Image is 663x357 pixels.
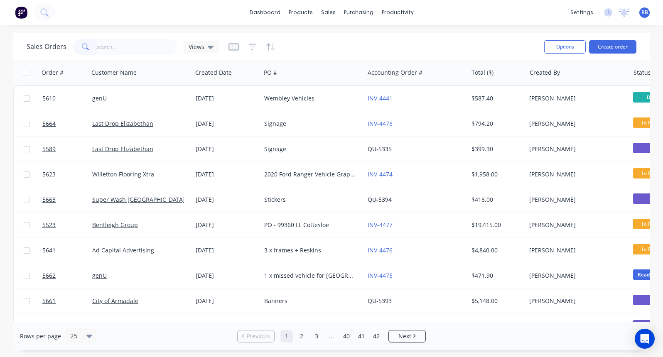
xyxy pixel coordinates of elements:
[196,145,258,153] div: [DATE]
[96,39,177,55] input: Search...
[529,196,621,204] div: [PERSON_NAME]
[42,213,92,237] a: 5523
[280,330,293,342] a: Page 1 is your current page
[196,196,258,204] div: [DATE]
[92,246,154,254] a: Ad Capital Advertising
[264,271,356,280] div: 1 x missed vehicle for [GEOGRAPHIC_DATA] (1HJC907)
[42,297,56,305] span: 5661
[264,120,356,128] div: Signage
[42,111,92,136] a: 5664
[42,221,56,229] span: 5523
[42,86,92,111] a: 5610
[368,271,393,279] a: INV-4475
[530,68,560,77] div: Created By
[42,263,92,288] a: 5662
[389,332,425,340] a: Next page
[340,6,378,19] div: purchasing
[42,238,92,263] a: 5641
[634,68,651,77] div: Status
[340,330,353,342] a: Page 40
[196,94,258,103] div: [DATE]
[529,94,621,103] div: [PERSON_NAME]
[295,330,308,342] a: Page 2
[471,221,520,229] div: $19,415.00
[92,145,153,153] a: Last Drop Elizabethan
[264,297,356,305] div: Banners
[471,170,520,178] div: $1,958.00
[368,246,393,254] a: INV-4476
[92,221,138,229] a: Bentleigh Group
[42,68,64,77] div: Order #
[264,170,356,178] div: 2020 Ford Ranger Vehicle Graphics
[368,68,422,77] div: Accounting Order #
[529,297,621,305] div: [PERSON_NAME]
[471,246,520,254] div: $4,840.00
[196,297,258,305] div: [DATE]
[92,196,185,203] a: Super Wash [GEOGRAPHIC_DATA]
[264,145,356,153] div: Signage
[196,170,258,178] div: [DATE]
[635,329,655,349] div: Open Intercom Messenger
[398,332,411,340] span: Next
[92,120,153,127] a: Last Drop Elizabethan
[370,330,383,342] a: Page 42
[317,6,340,19] div: sales
[42,196,56,204] span: 5663
[42,170,56,178] span: 5623
[368,145,392,153] a: QU-5335
[92,271,107,279] a: genU
[92,94,107,102] a: genU
[589,40,636,54] button: Create order
[529,145,621,153] div: [PERSON_NAME]
[368,120,393,127] a: INV-4478
[246,6,285,19] a: dashboard
[310,330,323,342] a: Page 3
[27,43,66,51] h1: Sales Orders
[529,170,621,178] div: [PERSON_NAME]
[264,246,356,254] div: 3 x frames + Reskins
[189,42,204,51] span: Views
[566,6,597,19] div: settings
[42,162,92,187] a: 5623
[368,196,392,203] a: QU-5394
[641,9,648,16] span: RB
[42,187,92,212] a: 5663
[368,221,393,229] a: INV-4477
[42,145,56,153] span: 5589
[42,289,92,313] a: 5661
[196,246,258,254] div: [DATE]
[20,332,61,340] span: Rows per page
[471,297,520,305] div: $5,148.00
[471,196,520,204] div: $418.00
[368,94,393,102] a: INV-4441
[529,221,621,229] div: [PERSON_NAME]
[529,246,621,254] div: [PERSON_NAME]
[264,94,356,103] div: Wembley Vehicles
[42,120,56,128] span: 5664
[471,68,494,77] div: Total ($)
[471,120,520,128] div: $794.20
[92,170,154,178] a: Willetton Flooring Xtra
[238,332,274,340] a: Previous page
[195,68,232,77] div: Created Date
[42,314,92,339] a: 5624
[529,271,621,280] div: [PERSON_NAME]
[15,6,27,19] img: Factory
[91,68,137,77] div: Customer Name
[196,271,258,280] div: [DATE]
[196,221,258,229] div: [DATE]
[529,120,621,128] div: [PERSON_NAME]
[368,170,393,178] a: INV-4474
[264,68,277,77] div: PO #
[92,297,138,305] a: City of Armadale
[471,94,520,103] div: $587.40
[42,137,92,161] a: 5589
[264,196,356,204] div: Stickers
[544,40,586,54] button: Options
[234,330,429,342] ul: Pagination
[264,221,356,229] div: PO - 99360 LL Cottesloe
[355,330,368,342] a: Page 41
[471,271,520,280] div: $471.90
[378,6,418,19] div: productivity
[368,297,392,305] a: QU-5393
